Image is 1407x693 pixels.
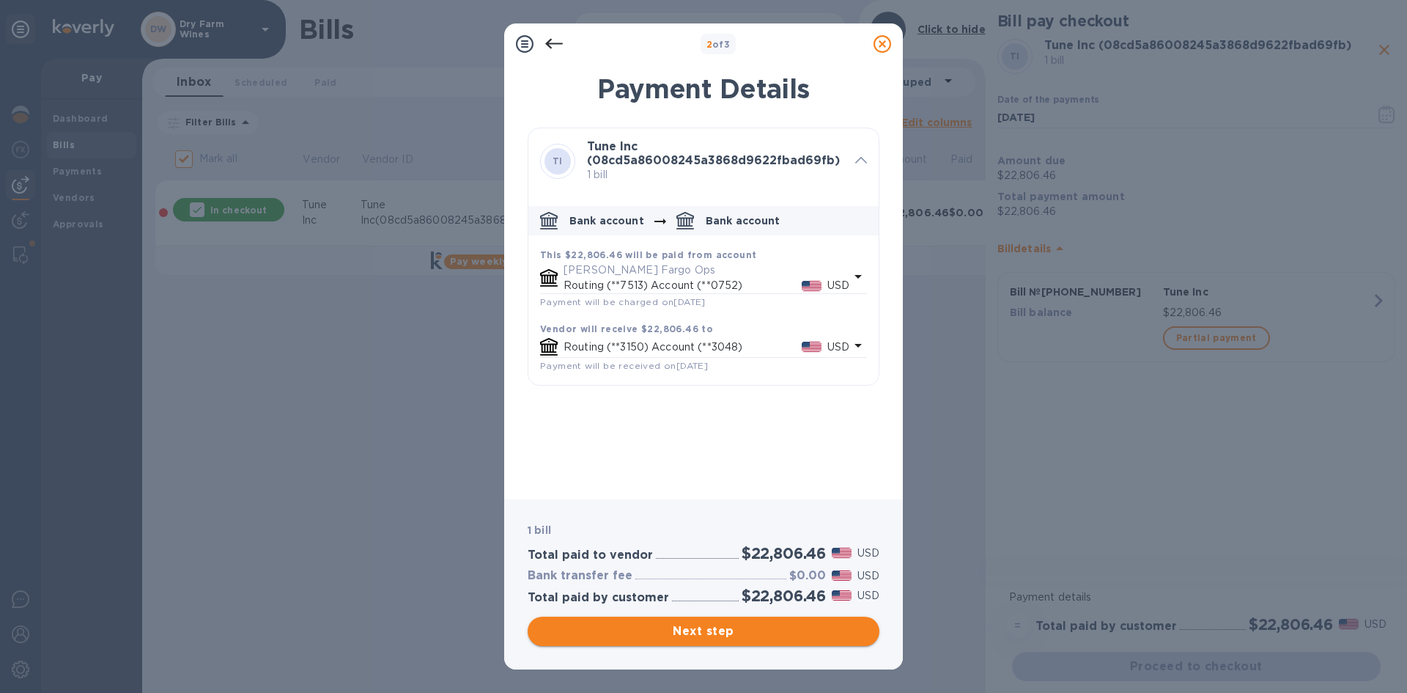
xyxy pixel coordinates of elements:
h2: $22,806.46 [742,587,826,605]
h3: Bank transfer fee [528,569,632,583]
h3: Total paid by customer [528,591,669,605]
p: USD [827,340,849,355]
p: Bank account [569,213,644,228]
div: TITune Inc (08cd5a86008245a3868d9622fbad69fb)1 bill [528,128,879,194]
b: Vendor will receive $22,806.46 to [540,323,713,334]
p: USD [827,278,849,293]
p: USD [857,546,879,561]
h2: $22,806.46 [742,544,826,562]
b: of 3 [706,39,731,50]
p: Routing (**7513) Account (**0752) [564,278,802,293]
p: 1 bill [587,167,843,183]
span: Payment will be charged on [DATE] [540,296,706,307]
h3: Total paid to vendor [528,549,653,562]
img: USD [802,281,821,291]
button: Next step [528,617,879,646]
b: Tune Inc (08cd5a86008245a3868d9622fbad69fb) [587,139,840,167]
p: [PERSON_NAME] Fargo Ops [564,263,849,278]
span: Payment will be received on [DATE] [540,360,708,371]
h1: Payment Details [528,73,879,104]
div: default-method [528,200,879,385]
img: USD [802,342,821,352]
span: 2 [706,39,712,50]
p: Bank account [706,213,780,228]
img: USD [832,571,852,581]
p: Routing (**3150) Account (**3048) [564,340,802,355]
p: USD [857,568,879,584]
p: USD [857,588,879,604]
h3: $0.00 [789,569,826,583]
img: USD [832,590,852,601]
img: USD [832,548,852,558]
b: This $22,806.46 will be paid from account [540,249,756,260]
b: TI [553,155,563,166]
b: 1 bill [528,524,551,536]
span: Next step [539,623,868,640]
